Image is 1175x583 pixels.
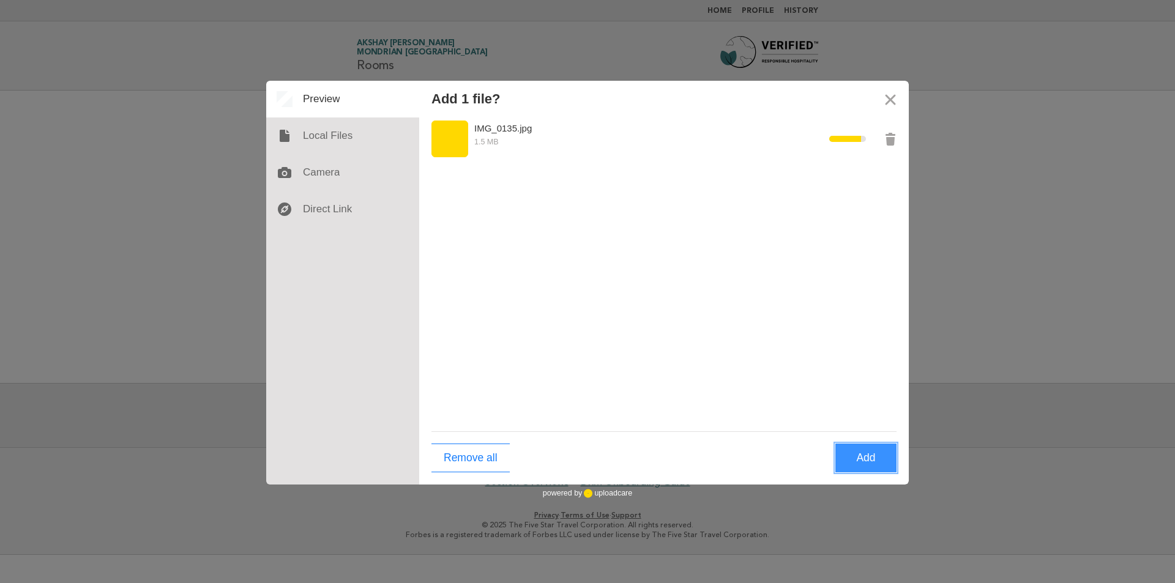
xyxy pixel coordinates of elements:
div: Direct Link [266,191,419,228]
button: Close [872,81,909,117]
div: Preview [266,81,419,117]
a: uploadcare [582,489,632,498]
button: Remove all [431,444,510,472]
div: Add 1 file? [431,91,500,106]
div: Camera [266,154,419,191]
div: IMG_0135.jpg [474,121,640,136]
button: Remove IMG_0135.jpg [872,121,909,157]
div: Local Files [266,117,419,154]
div: 1.5 MB [431,136,811,148]
div: Preview IMG_0135.jpg [431,121,823,157]
div: powered by [543,485,632,503]
button: Add [835,444,897,472]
